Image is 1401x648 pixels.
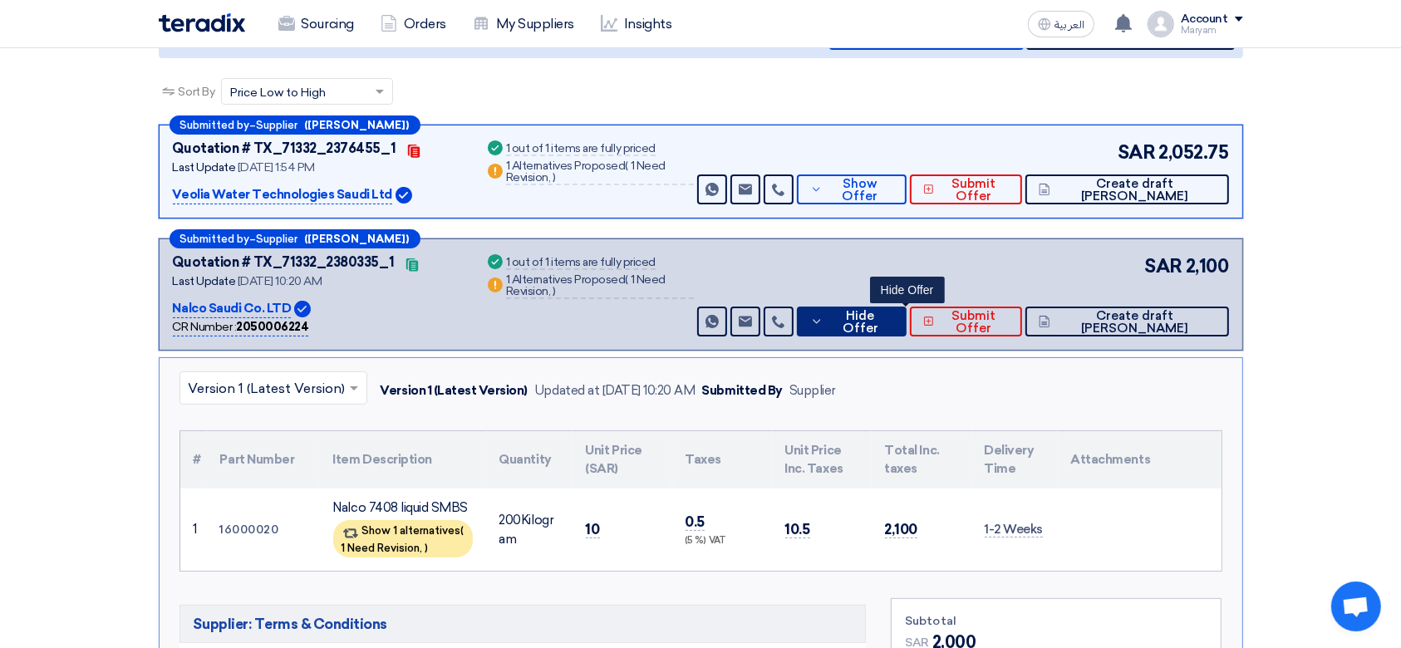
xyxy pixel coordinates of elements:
button: Submit Offer [910,174,1023,204]
span: 1 Need Revision, [342,542,423,554]
span: Supplier [257,120,298,130]
div: Hide Offer [870,277,945,303]
span: Last Update [173,160,236,174]
div: Subtotal [905,612,1207,630]
span: ) [425,542,429,554]
span: ) [553,284,556,298]
div: (5 %) VAT [686,534,759,548]
span: ( [626,159,629,173]
span: العربية [1054,19,1084,31]
th: Part Number [207,431,320,488]
span: Create draft [PERSON_NAME] [1054,178,1215,203]
span: 1 Need Revision, [506,159,666,184]
div: 1 out of 1 items are fully priced [506,257,656,270]
td: Kilogram [486,488,573,572]
img: Verified Account [396,187,412,204]
a: Sourcing [265,6,367,42]
b: 2050006224 [236,320,308,334]
button: Show Offer [797,174,907,204]
th: Unit Price Inc. Taxes [772,431,872,488]
a: My Suppliers [460,6,587,42]
span: 1 Need Revision, [506,272,666,298]
div: – [170,229,420,248]
span: 10 [586,521,600,538]
div: Show 1 alternatives [333,520,473,557]
div: Nalco 7408 liquid SMBS [333,498,473,518]
div: Account [1181,12,1228,27]
button: Create draft [PERSON_NAME] [1025,307,1228,336]
div: Updated at [DATE] 10:20 AM [534,381,696,400]
div: 1 out of 1 items are fully priced [506,143,656,156]
div: 1 Alternatives Proposed [506,160,694,185]
th: Delivery Time [971,431,1058,488]
div: 1 Alternatives Proposed [506,274,694,299]
div: Maryam [1181,26,1243,35]
img: Verified Account [294,301,311,317]
p: Nalco Saudi Co. LTD [173,299,292,319]
span: 10.5 [785,521,810,538]
span: SAR [1144,253,1182,280]
button: العربية [1028,11,1094,37]
th: Total Inc. taxes [872,431,971,488]
span: ) [553,170,556,184]
span: 200 [499,513,522,528]
span: 2,100 [1186,253,1229,280]
div: CR Number : [173,318,309,336]
a: Insights [587,6,685,42]
th: Unit Price (SAR) [573,431,672,488]
span: ( [626,272,629,287]
th: # [180,431,207,488]
h5: Supplier: Terms & Conditions [179,605,867,643]
p: Veolia Water Technologies Saudi Ltd [173,185,392,205]
button: Submit Offer [910,307,1023,336]
a: Orders [367,6,460,42]
span: ( [461,524,465,537]
span: Submit Offer [938,310,1009,335]
span: 2,052.75 [1158,139,1228,166]
span: 2,100 [885,521,918,538]
span: SAR [1118,139,1156,166]
div: Version 1 (Latest Version) [381,381,528,400]
div: – [170,115,420,135]
span: Submitted by [180,233,250,244]
div: Open chat [1331,582,1381,631]
b: ([PERSON_NAME]) [305,233,410,244]
span: Submitted by [180,120,250,130]
span: Hide Offer [828,310,893,335]
div: Quotation # TX_71332_2380335_1 [173,253,395,272]
span: [DATE] 1:54 PM [238,160,315,174]
span: [DATE] 10:20 AM [238,274,322,288]
span: Supplier [257,233,298,244]
div: Quotation # TX_71332_2376455_1 [173,139,396,159]
img: profile_test.png [1148,11,1174,37]
td: 16000020 [207,488,320,572]
span: 1-2 Weeks [985,522,1044,538]
th: Quantity [486,431,573,488]
th: Attachments [1058,431,1222,488]
button: Hide Offer [797,307,907,336]
img: Teradix logo [159,13,245,32]
td: 1 [180,488,207,572]
span: Create draft [PERSON_NAME] [1054,310,1215,335]
span: Show Offer [827,178,893,203]
span: Submit Offer [938,178,1009,203]
div: Submitted By [702,381,783,400]
th: Item Description [320,431,486,488]
span: Price Low to High [230,84,326,101]
span: Last Update [173,274,236,288]
th: Taxes [672,431,772,488]
span: 0.5 [686,513,705,531]
button: Create draft [PERSON_NAME] [1025,174,1228,204]
div: Supplier [789,381,836,400]
span: Sort By [179,83,215,101]
b: ([PERSON_NAME]) [305,120,410,130]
